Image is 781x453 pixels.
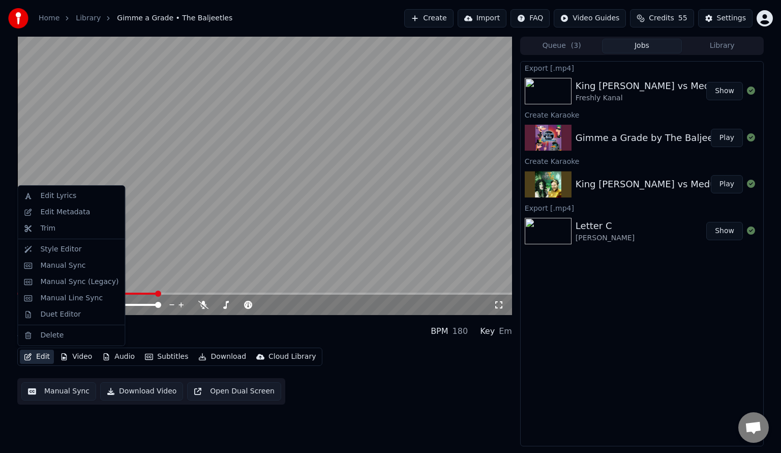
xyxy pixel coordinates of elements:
[40,293,103,303] div: Manual Line Sync
[554,9,626,27] button: Video Guides
[141,350,192,364] button: Subtitles
[40,330,64,341] div: Delete
[39,13,232,23] nav: breadcrumb
[576,93,726,103] div: Freshly Kanal
[521,62,763,74] div: Export [.mp4]
[21,382,96,401] button: Manual Sync
[76,13,101,23] a: Library
[649,13,674,23] span: Credits
[717,13,746,23] div: Settings
[521,155,763,167] div: Create Karaoke
[268,352,316,362] div: Cloud Library
[630,9,694,27] button: Credits55
[40,223,55,234] div: Trim
[576,233,635,243] div: [PERSON_NAME]
[40,207,90,217] div: Edit Metadata
[40,277,118,287] div: Manual Sync (Legacy)
[194,350,250,364] button: Download
[698,9,753,27] button: Settings
[431,325,448,337] div: BPM
[706,82,743,100] button: Show
[711,129,743,147] button: Play
[576,219,635,233] div: Letter C
[39,13,59,23] a: Home
[602,39,682,53] button: Jobs
[576,131,730,145] div: Gimme a Grade by The Baljeetles
[40,261,85,271] div: Manual Sync
[521,108,763,121] div: Create Karaoke
[56,350,96,364] button: Video
[521,202,763,214] div: Export [.mp4]
[187,382,281,401] button: Open Dual Screen
[8,8,28,29] img: youka
[453,325,468,337] div: 180
[678,13,687,23] span: 55
[576,79,726,93] div: King [PERSON_NAME] vs Medusa
[480,325,495,337] div: Key
[510,9,550,27] button: FAQ
[682,39,762,53] button: Library
[40,244,81,254] div: Style Editor
[100,382,183,401] button: Download Video
[711,175,743,193] button: Play
[40,191,76,201] div: Edit Lyrics
[499,325,512,337] div: Em
[458,9,506,27] button: Import
[98,350,139,364] button: Audio
[40,309,81,320] div: Duet Editor
[738,412,769,443] div: Open chat
[20,350,54,364] button: Edit
[522,39,602,53] button: Queue
[571,41,581,51] span: ( 3 )
[706,222,743,240] button: Show
[404,9,454,27] button: Create
[117,13,232,23] span: Gimme a Grade • The Baljeetles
